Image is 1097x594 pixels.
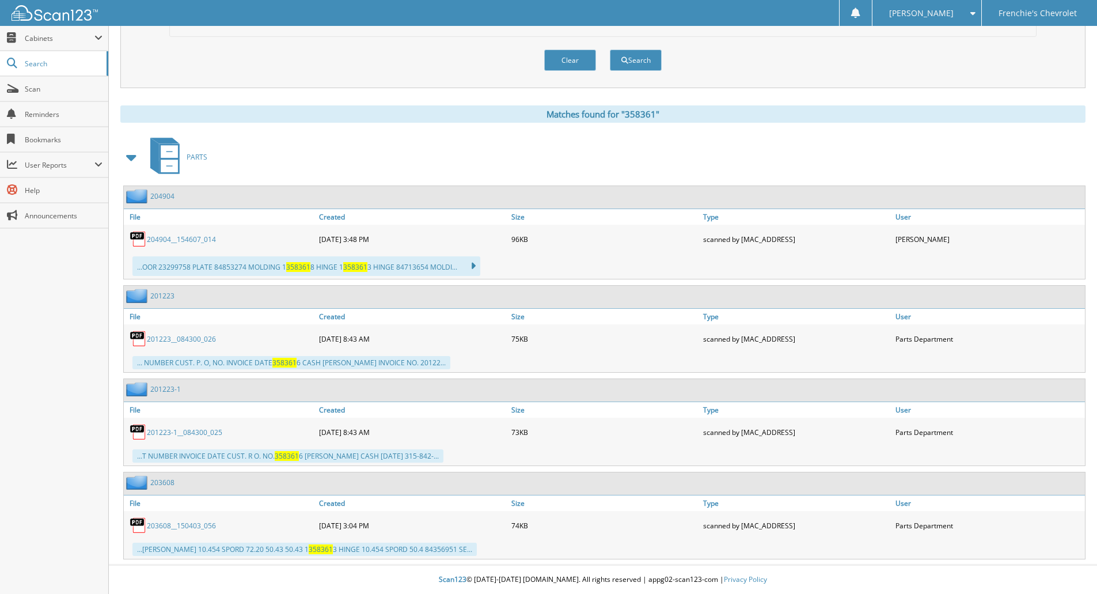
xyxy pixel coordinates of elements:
[126,382,150,396] img: folder2.png
[126,289,150,303] img: folder2.png
[508,309,701,324] a: Size
[893,309,1085,324] a: User
[130,230,147,248] img: PDF.png
[893,495,1085,511] a: User
[124,402,316,418] a: File
[25,33,94,43] span: Cabinets
[316,209,508,225] a: Created
[610,50,662,71] button: Search
[508,514,701,537] div: 74KB
[893,209,1085,225] a: User
[150,384,181,394] a: 201223-1
[130,423,147,441] img: PDF.png
[1039,539,1097,594] iframe: Chat Widget
[130,517,147,534] img: PDF.png
[508,209,701,225] a: Size
[893,402,1085,418] a: User
[893,514,1085,537] div: Parts Department
[700,402,893,418] a: Type
[120,105,1085,123] div: Matches found for "358361"
[275,451,299,461] span: 358361
[12,5,98,21] img: scan123-logo-white.svg
[124,309,316,324] a: File
[700,495,893,511] a: Type
[700,421,893,444] div: scanned by [MAC_ADDRESS]
[999,10,1077,17] span: Frenchie's Chevrolet
[343,262,367,272] span: 358361
[126,475,150,490] img: folder2.png
[309,544,333,554] span: 358361
[286,262,310,272] span: 358361
[544,50,596,71] button: Clear
[147,334,216,344] a: 201223__084300_026
[700,228,893,251] div: scanned by [MAC_ADDRESS]
[316,495,508,511] a: Created
[316,402,508,418] a: Created
[893,421,1085,444] div: Parts Department
[700,327,893,350] div: scanned by [MAC_ADDRESS]
[132,449,443,463] div: ...T NUMBER INVOICE DATE CUST. R O. NO. 6 [PERSON_NAME] CASH [DATE] 315-842-...
[25,160,94,170] span: User Reports
[150,191,174,201] a: 204904
[25,135,103,145] span: Bookmarks
[109,566,1097,594] div: © [DATE]-[DATE] [DOMAIN_NAME]. All rights reserved | appg02-scan123-com |
[150,478,174,487] a: 203608
[132,543,477,556] div: ...[PERSON_NAME] 10.454 SPORD 72.20 50.43 50.43 1 3 HINGE 10.454 SPORD 50.4 84356951 SE...
[124,209,316,225] a: File
[508,421,701,444] div: 73KB
[893,228,1085,251] div: [PERSON_NAME]
[126,189,150,203] img: folder2.png
[132,356,450,369] div: ... NUMBER CUST. P. O, NO. INVOICE DATE 6 CASH [PERSON_NAME] INVOICE NO. 20122...
[439,574,466,584] span: Scan123
[508,327,701,350] div: 75KB
[700,309,893,324] a: Type
[147,427,222,437] a: 201223-1__084300_025
[700,209,893,225] a: Type
[316,514,508,537] div: [DATE] 3:04 PM
[700,514,893,537] div: scanned by [MAC_ADDRESS]
[316,309,508,324] a: Created
[316,327,508,350] div: [DATE] 8:43 AM
[143,134,207,180] a: PARTS
[272,358,297,368] span: 358361
[130,330,147,347] img: PDF.png
[25,109,103,119] span: Reminders
[316,421,508,444] div: [DATE] 8:43 AM
[25,186,103,195] span: Help
[508,228,701,251] div: 96KB
[147,521,216,531] a: 203608__150403_056
[316,228,508,251] div: [DATE] 3:48 PM
[889,10,954,17] span: [PERSON_NAME]
[187,152,207,162] span: PARTS
[150,291,174,301] a: 201223
[124,495,316,511] a: File
[724,574,767,584] a: Privacy Policy
[508,402,701,418] a: Size
[25,59,101,69] span: Search
[25,84,103,94] span: Scan
[893,327,1085,350] div: Parts Department
[132,256,480,276] div: ...OOR 23299758 PLATE 84853274 MOLDING 1 8 HINGE 1 3 HINGE 84713654 MOLDI...
[508,495,701,511] a: Size
[147,234,216,244] a: 204904__154607_014
[25,211,103,221] span: Announcements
